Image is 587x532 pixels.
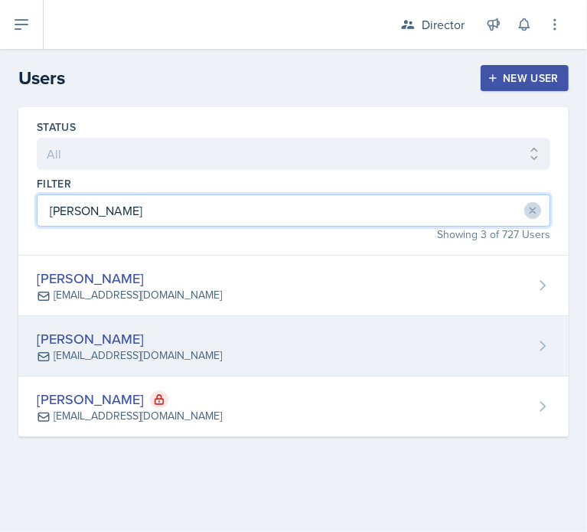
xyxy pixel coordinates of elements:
a: [PERSON_NAME] [EMAIL_ADDRESS][DOMAIN_NAME] [18,377,569,437]
label: Filter [37,176,71,191]
div: New User [491,72,559,84]
div: [PERSON_NAME] [37,268,222,289]
label: Status [37,119,76,135]
div: [EMAIL_ADDRESS][DOMAIN_NAME] [54,287,222,303]
div: [EMAIL_ADDRESS][DOMAIN_NAME] [54,408,222,424]
div: [PERSON_NAME] [37,328,222,349]
a: [PERSON_NAME] [EMAIL_ADDRESS][DOMAIN_NAME] [18,256,569,316]
a: [PERSON_NAME] [EMAIL_ADDRESS][DOMAIN_NAME] [18,316,569,377]
button: New User [481,65,569,91]
div: Showing 3 of 727 Users [37,227,550,243]
div: [EMAIL_ADDRESS][DOMAIN_NAME] [54,348,222,364]
div: Director [422,15,465,34]
input: Filter [37,194,550,227]
h2: Users [18,64,65,92]
div: [PERSON_NAME] [37,389,222,410]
